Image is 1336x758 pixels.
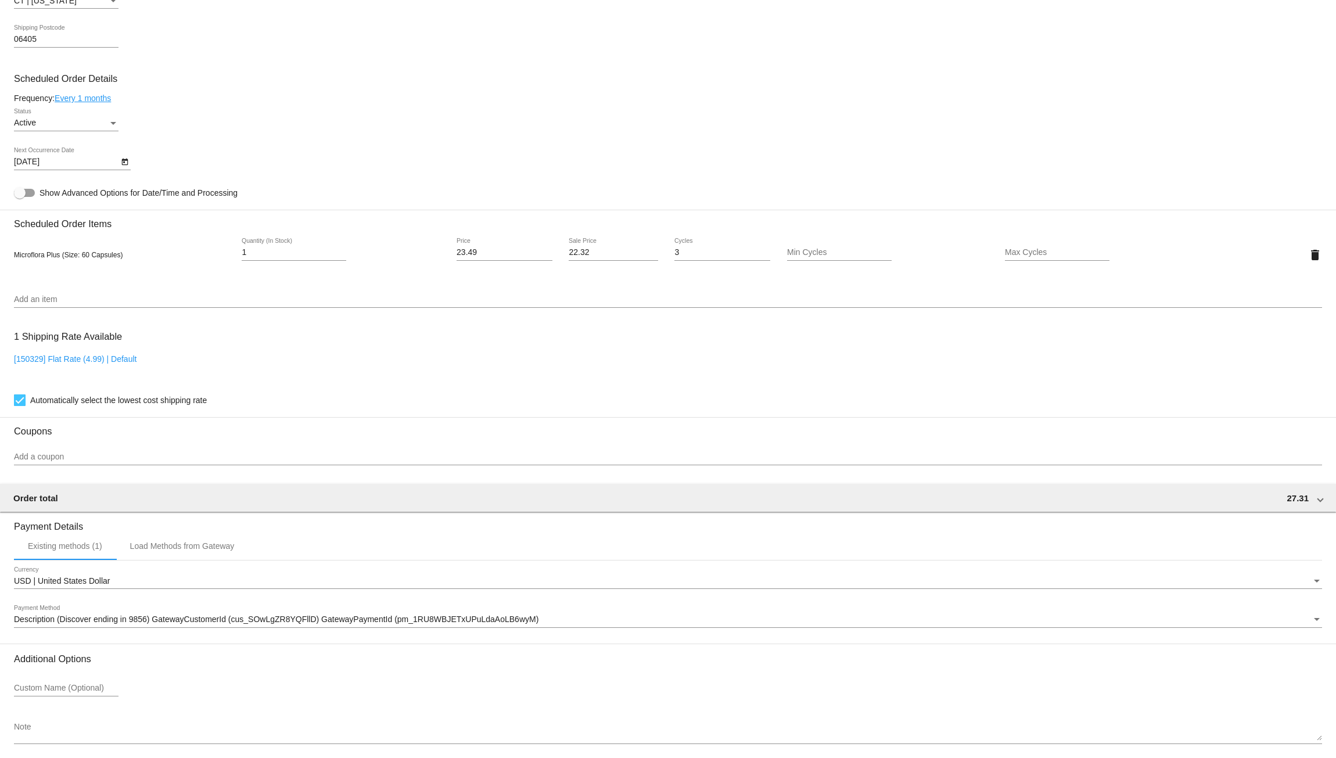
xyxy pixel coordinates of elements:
h3: Coupons [14,417,1322,437]
mat-icon: delete [1308,248,1322,262]
input: Add an item [14,295,1322,304]
h3: Scheduled Order Items [14,210,1322,229]
input: Sale Price [569,248,658,257]
h3: Scheduled Order Details [14,73,1322,84]
span: Active [14,118,36,127]
input: Custom Name (Optional) [14,684,118,693]
a: Every 1 months [55,94,111,103]
span: 27.31 [1287,493,1309,503]
h3: Additional Options [14,653,1322,664]
span: Order total [13,493,58,503]
input: Add a coupon [14,452,1322,462]
span: Show Advanced Options for Date/Time and Processing [39,187,238,199]
input: Min Cycles [787,248,892,257]
a: [150329] Flat Rate (4.99) | Default [14,354,137,364]
input: Price [457,248,552,257]
h3: Payment Details [14,512,1322,532]
input: Shipping Postcode [14,35,118,44]
h3: 1 Shipping Rate Available [14,324,122,349]
div: Frequency: [14,94,1322,103]
mat-select: Status [14,118,118,128]
input: Max Cycles [1005,248,1109,257]
span: Microflora Plus (Size: 60 Capsules) [14,251,123,259]
span: USD | United States Dollar [14,576,110,585]
button: Open calendar [118,155,131,167]
input: Next Occurrence Date [14,157,118,167]
input: Quantity (In Stock) [242,248,346,257]
div: Existing methods (1) [28,541,102,551]
div: Load Methods from Gateway [130,541,235,551]
span: Description (Discover ending in 9856) GatewayCustomerId (cus_SOwLgZR8YQFllD) GatewayPaymentId (pm... [14,615,538,624]
input: Cycles [674,248,770,257]
span: Automatically select the lowest cost shipping rate [30,393,207,407]
mat-select: Currency [14,577,1322,586]
mat-select: Payment Method [14,615,1322,624]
